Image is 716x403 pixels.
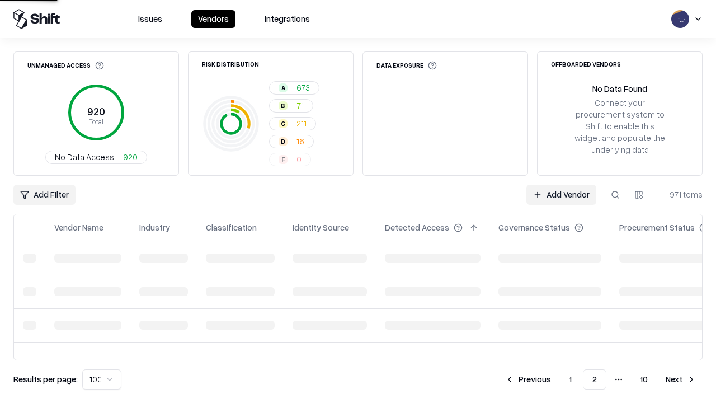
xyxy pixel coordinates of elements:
[13,185,76,205] button: Add Filter
[269,135,314,148] button: D16
[279,101,288,110] div: B
[385,222,449,233] div: Detected Access
[498,369,558,390] button: Previous
[279,137,288,146] div: D
[296,118,307,129] span: 211
[202,61,259,67] div: Risk Distribution
[296,100,304,111] span: 71
[54,222,103,233] div: Vendor Name
[296,82,310,93] span: 673
[659,369,703,390] button: Next
[269,81,319,95] button: A673
[376,61,437,70] div: Data Exposure
[45,151,147,164] button: No Data Access920
[619,222,695,233] div: Procurement Status
[592,83,647,95] div: No Data Found
[296,135,304,147] span: 16
[498,369,703,390] nav: pagination
[658,189,703,200] div: 971 items
[631,369,657,390] button: 10
[498,222,570,233] div: Governance Status
[55,151,114,163] span: No Data Access
[293,222,349,233] div: Identity Source
[13,373,78,385] p: Results per page:
[560,369,581,390] button: 1
[269,99,313,113] button: B71
[123,151,138,163] span: 920
[27,61,104,70] div: Unmanaged Access
[206,222,257,233] div: Classification
[191,10,235,28] button: Vendors
[583,369,606,390] button: 2
[279,83,288,92] div: A
[551,61,621,67] div: Offboarded Vendors
[573,97,666,156] div: Connect your procurement system to Shift to enable this widget and populate the underlying data
[269,117,316,130] button: C211
[139,222,170,233] div: Industry
[89,117,103,126] tspan: Total
[526,185,596,205] a: Add Vendor
[279,119,288,128] div: C
[258,10,317,28] button: Integrations
[87,105,105,118] tspan: 920
[131,10,169,28] button: Issues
